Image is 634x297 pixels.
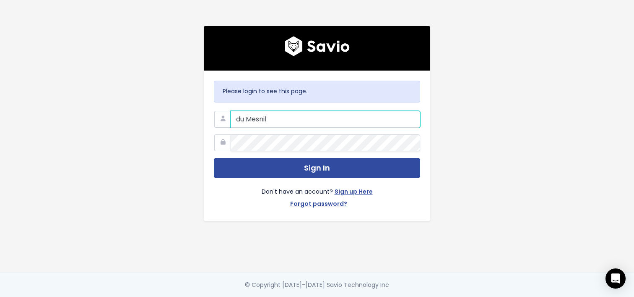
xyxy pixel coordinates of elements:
div: © Copyright [DATE]-[DATE] Savio Technology Inc [245,280,389,290]
p: Please login to see this page. [223,86,411,97]
button: Sign In [214,158,420,179]
img: logo600x187.a314fd40982d.png [285,36,350,56]
div: Don't have an account? [214,178,420,211]
a: Forgot password? [290,199,347,211]
input: Your Work Email Address [231,111,420,128]
a: Sign up Here [335,187,373,199]
div: Open Intercom Messenger [605,268,626,289]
